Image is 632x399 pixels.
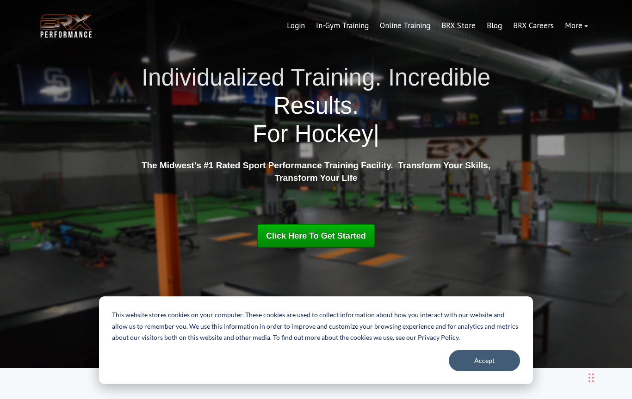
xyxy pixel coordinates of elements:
[257,224,375,248] a: Click Here To Get Started
[589,364,594,392] div: Drag
[449,350,520,371] button: Accept
[559,15,594,37] a: More
[373,121,379,147] span: |
[99,296,533,384] div: Cookie banner
[481,15,508,37] a: Blog
[436,15,481,37] a: BRX Store
[138,63,494,148] h1: Individualized Training. Incredible Results.
[253,121,373,147] span: For Hockey
[112,309,520,344] p: This website stores cookies on your computer. These cookies are used to collect information about...
[496,299,632,399] iframe: Chat Widget
[142,160,490,183] strong: The Midwest's #1 Rated Sport Performance Training Facility. Transform Your Skills, Transform Your...
[310,15,374,37] a: In-Gym Training
[281,15,594,37] div: Navigation Menu
[266,231,366,240] span: Click Here To Get Started
[38,12,94,40] img: BRX Transparent Logo-2
[374,15,436,37] a: Online Training
[508,15,559,37] a: BRX Careers
[281,15,310,37] a: Login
